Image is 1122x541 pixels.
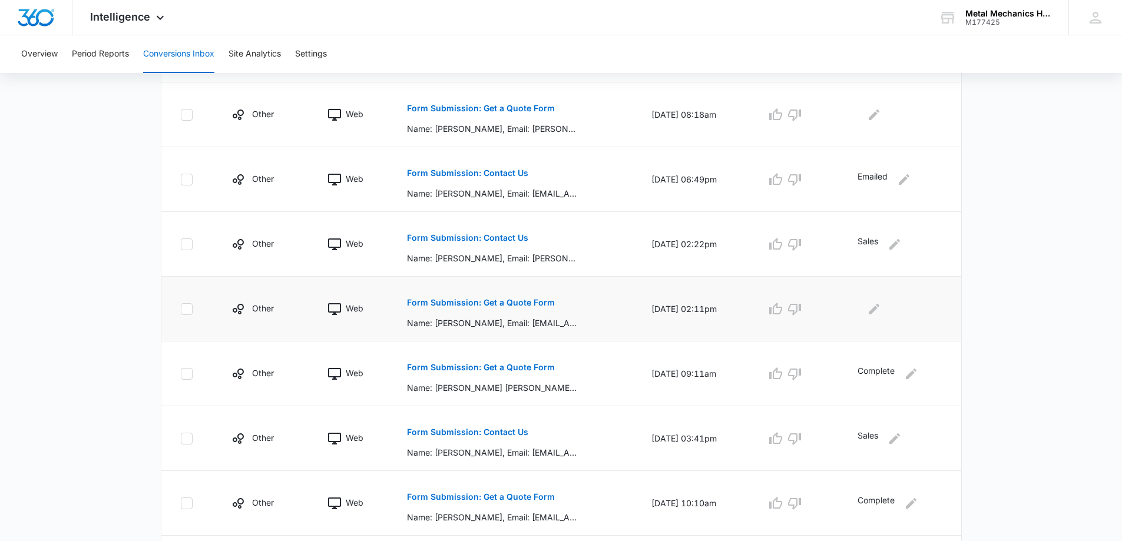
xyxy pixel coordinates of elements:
td: [DATE] 02:11pm [637,277,752,341]
button: Form Submission: Get a Quote Form [407,483,555,511]
div: account id [965,18,1051,26]
p: Form Submission: Contact Us [407,169,528,177]
p: Other [252,432,274,444]
p: Complete [858,364,895,383]
p: Name: [PERSON_NAME] [PERSON_NAME], Email: [PERSON_NAME][EMAIL_ADDRESS][PERSON_NAME][DOMAIN_NAME],... [407,381,578,394]
p: Form Submission: Contact Us [407,428,528,436]
p: Form Submission: Get a Quote Form [407,298,555,307]
p: Other [252,302,274,314]
p: Other [252,108,274,120]
button: Form Submission: Contact Us [407,224,528,252]
button: Edit Comments [865,300,883,318]
p: Form Submission: Get a Quote Form [407,104,555,112]
td: [DATE] 02:22pm [637,212,752,277]
button: Form Submission: Contact Us [407,418,528,446]
p: Web [346,108,363,120]
td: [DATE] 03:41pm [637,406,752,471]
p: Web [346,302,363,314]
p: Name: [PERSON_NAME], Email: [PERSON_NAME][EMAIL_ADDRESS][DOMAIN_NAME], Phone: [PHONE_NUMBER], How... [407,122,578,135]
p: Sales [858,235,878,254]
p: Name: [PERSON_NAME], Email: [EMAIL_ADDRESS][DOMAIN_NAME], Phone: [PHONE_NUMBER], What can we help... [407,187,578,200]
td: [DATE] 08:18am [637,82,752,147]
p: Web [346,367,363,379]
p: Emailed [858,170,888,189]
p: Sales [858,429,878,448]
button: Period Reports [72,35,129,73]
button: Form Submission: Get a Quote Form [407,94,555,122]
p: Other [252,237,274,250]
p: Form Submission: Contact Us [407,234,528,242]
button: Edit Comments [865,105,883,124]
button: Form Submission: Get a Quote Form [407,353,555,381]
button: Form Submission: Get a Quote Form [407,288,555,317]
span: Intelligence [90,11,150,23]
button: Conversions Inbox [143,35,214,73]
p: Web [346,432,363,444]
button: Overview [21,35,58,73]
td: [DATE] 10:10am [637,471,752,536]
p: Other [252,496,274,509]
p: Web [346,496,363,509]
div: account name [965,9,1051,18]
td: [DATE] 09:11am [637,341,752,406]
button: Edit Comments [902,494,921,513]
p: Name: [PERSON_NAME], Email: [EMAIL_ADDRESS][DOMAIN_NAME], Phone: [PHONE_NUMBER], How can we help?... [407,317,578,329]
button: Site Analytics [229,35,281,73]
td: [DATE] 06:49pm [637,147,752,212]
p: Web [346,237,363,250]
button: Settings [295,35,327,73]
button: Edit Comments [902,364,921,383]
p: Other [252,367,274,379]
button: Edit Comments [885,235,904,254]
p: Other [252,172,274,185]
p: Name: [PERSON_NAME], Email: [EMAIL_ADDRESS][DOMAIN_NAME], Phone: [PHONE_NUMBER], What can we help... [407,446,578,459]
button: Edit Comments [895,170,914,189]
p: Complete [858,494,895,513]
p: Form Submission: Get a Quote Form [407,493,555,501]
button: Form Submission: Contact Us [407,159,528,187]
p: Name: [PERSON_NAME], Email: [PERSON_NAME][EMAIL_ADDRESS][DOMAIN_NAME], Phone: [PHONE_NUMBER], Wha... [407,252,578,264]
p: Form Submission: Get a Quote Form [407,363,555,371]
p: Name: [PERSON_NAME], Email: [EMAIL_ADDRESS][DOMAIN_NAME], Phone: [PHONE_NUMBER], How can we help?... [407,511,578,523]
p: Web [346,172,363,185]
button: Edit Comments [885,429,904,448]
